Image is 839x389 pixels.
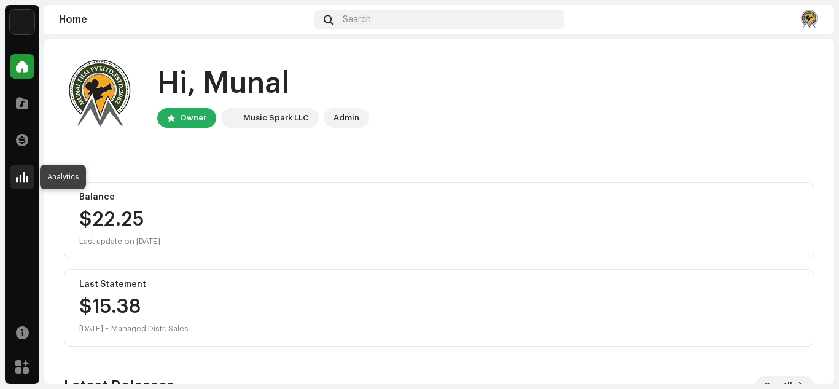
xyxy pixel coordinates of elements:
[79,280,799,289] div: Last Statement
[64,182,814,259] re-o-card-value: Balance
[180,111,206,125] div: Owner
[59,15,309,25] div: Home
[64,269,814,347] re-o-card-value: Last Statement
[106,321,109,336] div: •
[800,10,819,29] img: 85f10a35-b88c-45ae-8b1a-fc0507eea969
[157,64,369,103] div: Hi, Munal
[64,59,138,133] img: 85f10a35-b88c-45ae-8b1a-fc0507eea969
[243,111,309,125] div: Music Spark LLC
[111,321,189,336] div: Managed Distr. Sales
[343,15,371,25] span: Search
[224,111,238,125] img: bc4c4277-71b2-49c5-abdf-ca4e9d31f9c1
[334,111,359,125] div: Admin
[79,192,799,202] div: Balance
[79,321,103,336] div: [DATE]
[10,10,34,34] img: bc4c4277-71b2-49c5-abdf-ca4e9d31f9c1
[79,234,799,249] div: Last update on [DATE]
